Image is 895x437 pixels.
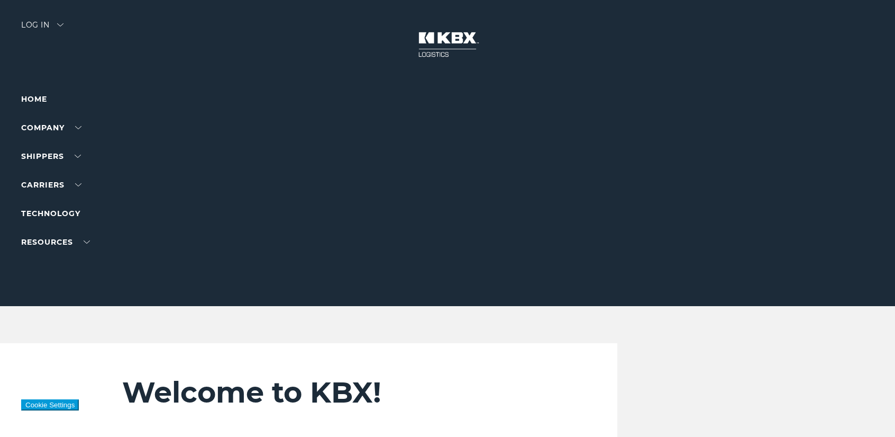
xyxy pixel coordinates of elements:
img: kbx logo [408,21,487,68]
h2: Welcome to KBX! [122,375,525,410]
a: Technology [21,209,80,218]
a: Home [21,94,47,104]
a: Carriers [21,180,81,190]
a: RESOURCES [21,237,90,247]
img: arrow [57,23,63,26]
a: SHIPPERS [21,151,81,161]
a: Company [21,123,81,132]
button: Cookie Settings [21,399,79,411]
div: Log in [21,21,63,37]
